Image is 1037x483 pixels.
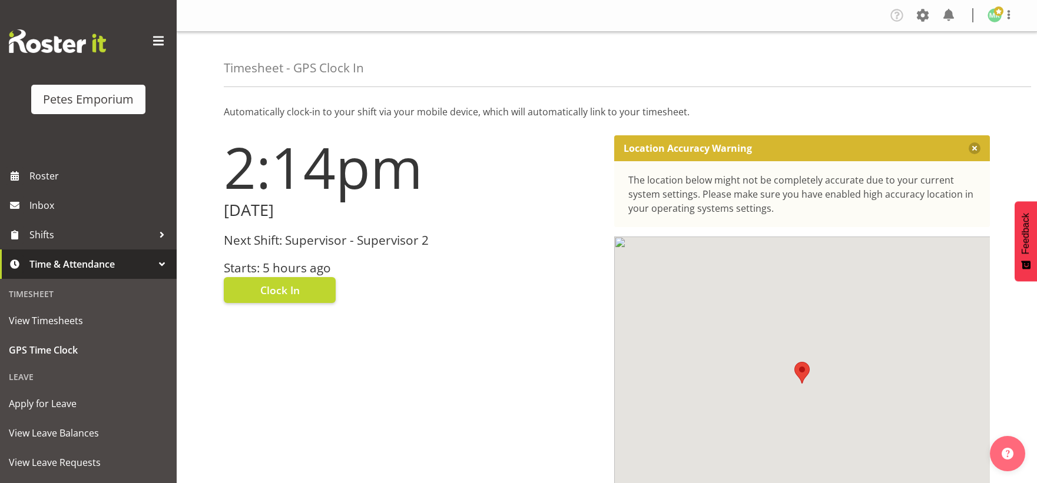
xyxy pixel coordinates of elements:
[1021,213,1031,254] span: Feedback
[224,61,364,75] h4: Timesheet - GPS Clock In
[260,282,300,298] span: Clock In
[224,201,600,219] h2: [DATE]
[29,167,171,185] span: Roster
[43,91,134,108] div: Petes Emporium
[9,424,168,442] span: View Leave Balances
[3,365,174,389] div: Leave
[3,448,174,477] a: View Leave Requests
[9,341,168,359] span: GPS Time Clock
[224,277,336,303] button: Clock In
[224,105,990,119] p: Automatically clock-in to your shift via your mobile device, which will automatically link to you...
[29,226,153,244] span: Shifts
[9,29,106,53] img: Rosterit website logo
[9,312,168,329] span: View Timesheets
[988,8,1002,22] img: melanie-richardson713.jpg
[224,135,600,199] h1: 2:14pm
[224,261,600,275] h3: Starts: 5 hours ago
[3,282,174,306] div: Timesheet
[9,395,168,412] span: Apply for Leave
[3,335,174,365] a: GPS Time Clock
[3,306,174,335] a: View Timesheets
[224,234,600,247] h3: Next Shift: Supervisor - Supervisor 2
[1002,448,1013,459] img: help-xxl-2.png
[9,454,168,471] span: View Leave Requests
[969,142,980,154] button: Close message
[3,418,174,448] a: View Leave Balances
[624,142,752,154] p: Location Accuracy Warning
[29,196,171,214] span: Inbox
[3,389,174,418] a: Apply for Leave
[1015,201,1037,281] button: Feedback - Show survey
[29,255,153,273] span: Time & Attendance
[628,173,976,215] div: The location below might not be completely accurate due to your current system settings. Please m...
